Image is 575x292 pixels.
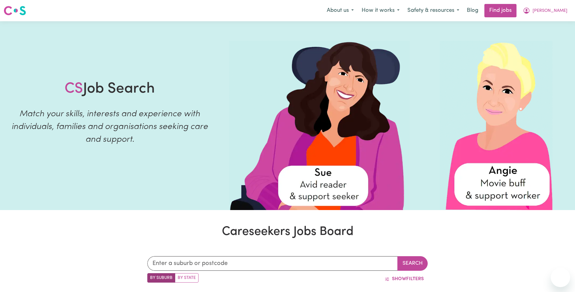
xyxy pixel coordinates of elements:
p: Match your skills, interests and experience with individuals, families and organisations seeking ... [7,108,212,146]
a: Careseekers logo [4,4,26,18]
button: How it works [358,4,403,17]
input: Enter a suburb or postcode [147,256,398,271]
button: ShowFilters [381,273,428,285]
span: [PERSON_NAME] [533,8,567,14]
button: Search [397,256,428,271]
span: Show [392,277,406,281]
span: CS [65,82,83,96]
iframe: Button to launch messaging window [551,268,570,287]
button: My Account [519,4,571,17]
label: Search by state [175,273,199,283]
a: Find jobs [484,4,516,17]
h1: Job Search [65,80,155,98]
img: Careseekers logo [4,5,26,16]
button: Safety & resources [403,4,463,17]
button: About us [323,4,358,17]
a: Blog [463,4,482,17]
label: Search by suburb/post code [147,273,175,283]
